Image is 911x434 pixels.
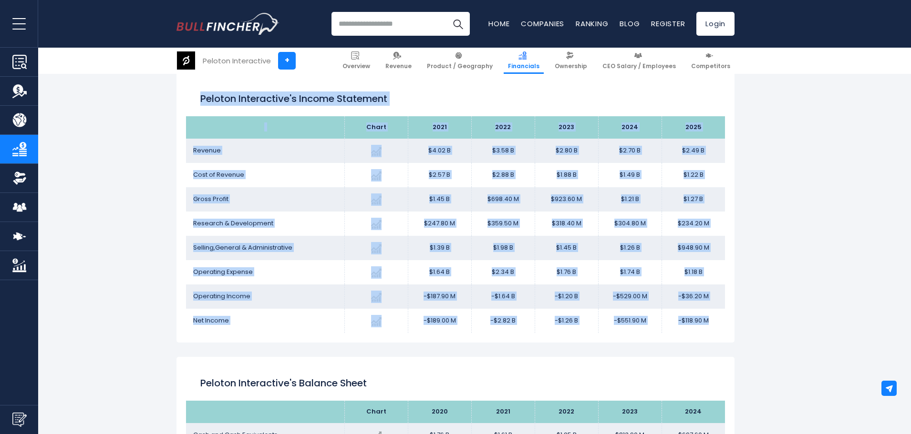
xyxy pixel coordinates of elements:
[193,170,244,179] span: Cost of Revenue
[342,62,370,70] span: Overview
[535,309,598,333] td: -$1.26 B
[427,62,493,70] span: Product / Geography
[203,55,271,66] div: Peloton Interactive
[193,267,253,276] span: Operating Expense
[662,401,725,423] th: 2024
[408,187,471,212] td: $1.45 B
[696,12,735,36] a: Login
[408,212,471,236] td: $247.80 M
[446,12,470,36] button: Search
[471,309,535,333] td: -$2.82 B
[423,48,497,74] a: Product / Geography
[200,91,711,106] h1: Peloton Interactive's Income Statement
[344,116,408,139] th: Chart
[471,401,535,423] th: 2021
[662,187,725,212] td: $1.27 B
[550,48,591,74] a: Ownership
[12,171,27,185] img: Ownership
[177,51,195,70] img: PTON logo
[598,260,662,284] td: $1.74 B
[602,62,676,70] span: CEO Salary / Employees
[620,19,640,29] a: Blog
[687,48,735,74] a: Competitors
[535,236,598,260] td: $1.45 B
[535,260,598,284] td: $1.76 B
[651,19,685,29] a: Register
[535,401,598,423] th: 2022
[176,13,280,35] img: Bullfincher logo
[535,187,598,212] td: $923.60 M
[193,146,221,155] span: Revenue
[193,292,250,301] span: Operating Income
[598,116,662,139] th: 2024
[471,139,535,163] td: $3.58 B
[471,163,535,187] td: $2.88 B
[278,52,296,70] a: +
[535,163,598,187] td: $1.88 B
[598,163,662,187] td: $1.49 B
[471,260,535,284] td: $2.34 B
[471,212,535,236] td: $359.50 M
[662,284,725,309] td: -$36.20 M
[381,48,416,74] a: Revenue
[555,62,587,70] span: Ownership
[408,401,471,423] th: 2020
[662,260,725,284] td: $1.18 B
[471,236,535,260] td: $1.98 B
[385,62,412,70] span: Revenue
[408,309,471,333] td: -$189.00 M
[662,163,725,187] td: $1.22 B
[193,219,273,228] span: Research & Development
[200,376,711,390] h2: Peloton Interactive's Balance Sheet
[471,187,535,212] td: $698.40 M
[471,284,535,309] td: -$1.64 B
[488,19,509,29] a: Home
[193,194,228,203] span: Gross Profit
[662,309,725,333] td: -$118.90 M
[193,316,229,325] span: Net Income
[508,62,539,70] span: Financials
[535,116,598,139] th: 2023
[576,19,608,29] a: Ranking
[344,401,408,423] th: Chart
[408,139,471,163] td: $4.02 B
[535,139,598,163] td: $2.80 B
[408,116,471,139] th: 2021
[662,212,725,236] td: $234.20 M
[535,212,598,236] td: $318.40 M
[598,48,680,74] a: CEO Salary / Employees
[598,284,662,309] td: -$529.00 M
[535,284,598,309] td: -$1.20 B
[176,13,279,35] a: Go to homepage
[598,309,662,333] td: -$551.90 M
[691,62,730,70] span: Competitors
[408,260,471,284] td: $1.64 B
[598,139,662,163] td: $2.70 B
[471,116,535,139] th: 2022
[408,163,471,187] td: $2.57 B
[504,48,544,74] a: Financials
[662,236,725,260] td: $948.90 M
[193,243,292,252] span: Selling,General & Administrative
[598,401,662,423] th: 2023
[662,139,725,163] td: $2.49 B
[521,19,564,29] a: Companies
[598,187,662,212] td: $1.21 B
[408,284,471,309] td: -$187.90 M
[598,212,662,236] td: $304.80 M
[598,236,662,260] td: $1.26 B
[408,236,471,260] td: $1.39 B
[338,48,374,74] a: Overview
[662,116,725,139] th: 2025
